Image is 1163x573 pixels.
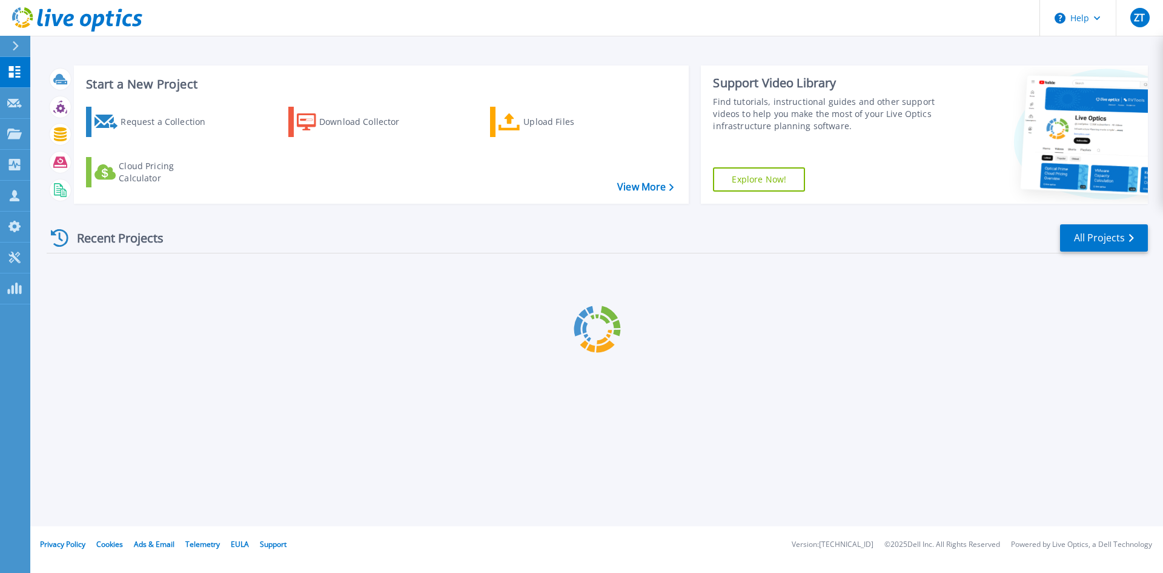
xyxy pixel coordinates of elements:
a: All Projects [1060,224,1148,252]
a: Download Collector [288,107,423,137]
a: Telemetry [185,539,220,549]
div: Find tutorials, instructional guides and other support videos to help you make the most of your L... [713,96,941,132]
a: Privacy Policy [40,539,85,549]
a: View More [617,181,674,193]
a: EULA [231,539,249,549]
a: Support [260,539,287,549]
li: © 2025 Dell Inc. All Rights Reserved [884,541,1000,549]
div: Download Collector [319,110,416,134]
li: Powered by Live Optics, a Dell Technology [1011,541,1152,549]
div: Cloud Pricing Calculator [119,160,216,184]
span: ZT [1134,13,1145,22]
div: Support Video Library [713,75,941,91]
div: Recent Projects [47,223,180,253]
a: Upload Files [490,107,625,137]
a: Ads & Email [134,539,174,549]
li: Version: [TECHNICAL_ID] [792,541,873,549]
a: Cookies [96,539,123,549]
div: Request a Collection [121,110,217,134]
a: Request a Collection [86,107,221,137]
a: Cloud Pricing Calculator [86,157,221,187]
div: Upload Files [523,110,620,134]
a: Explore Now! [713,167,805,192]
h3: Start a New Project [86,78,674,91]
